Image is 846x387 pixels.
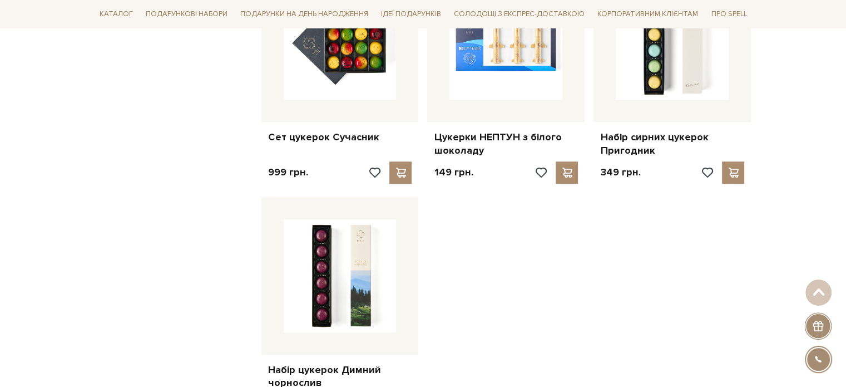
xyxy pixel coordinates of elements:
[268,131,412,144] a: Сет цукерок Сучасник
[268,166,308,179] p: 999 грн.
[449,4,589,23] a: Солодощі з експрес-доставкою
[593,6,702,23] a: Корпоративним клієнтам
[600,131,744,157] a: Набір сирних цукерок Пригодник
[434,131,578,157] a: Цукерки НЕПТУН з білого шоколаду
[141,6,232,23] a: Подарункові набори
[434,166,473,179] p: 149 грн.
[706,6,751,23] a: Про Spell
[236,6,373,23] a: Подарунки на День народження
[95,6,137,23] a: Каталог
[600,166,640,179] p: 349 грн.
[377,6,446,23] a: Ідеї подарунків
